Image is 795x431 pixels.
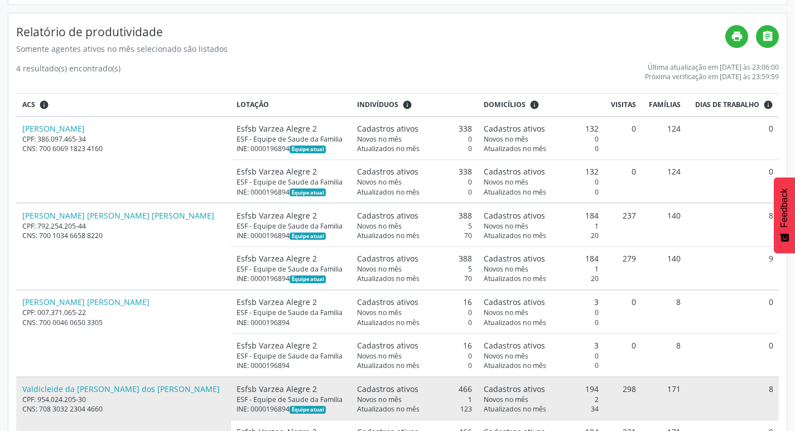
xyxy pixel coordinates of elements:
[687,377,779,420] td: 8
[237,318,345,327] div: INE: 0000196894
[484,351,528,361] span: Novos no mês
[357,308,472,317] div: 0
[22,297,150,307] a: [PERSON_NAME] [PERSON_NAME]
[237,231,345,240] div: INE: 0000196894
[484,274,546,283] span: Atualizados no mês
[484,221,599,231] div: 1
[484,340,545,351] span: Cadastros ativos
[357,123,472,134] div: 338
[402,100,412,110] i: <div class="text-left"> <div> <strong>Cadastros ativos:</strong> Cadastros que estão vinculados a...
[237,166,345,177] div: Esfsb Varzea Alegre 2
[695,100,759,110] span: Dias de trabalho
[357,274,420,283] span: Atualizados no mês
[22,395,225,404] div: CPF: 954.024.205-30
[290,146,326,153] span: Esta é a equipe atual deste Agente
[357,361,420,370] span: Atualizados no mês
[237,296,345,308] div: Esfsb Varzea Alegre 2
[357,221,402,231] span: Novos no mês
[357,177,402,187] span: Novos no mês
[357,134,472,144] div: 0
[687,333,779,377] td: 0
[484,231,599,240] div: 20
[16,25,725,39] h4: Relatório de produtividade
[645,62,779,72] div: Última atualização em [DATE] às 23:06:00
[484,296,599,308] div: 3
[357,210,418,221] span: Cadastros ativos
[484,383,599,395] div: 194
[604,290,642,333] td: 0
[231,94,351,117] th: Lotação
[642,290,687,333] td: 8
[484,166,599,177] div: 132
[604,94,642,117] th: Visitas
[762,30,774,42] i: 
[642,377,687,420] td: 171
[484,253,545,264] span: Cadastros ativos
[484,308,528,317] span: Novos no mês
[237,123,345,134] div: Esfsb Varzea Alegre 2
[687,117,779,160] td: 0
[22,123,85,134] a: [PERSON_NAME]
[779,188,789,227] span: Feedback
[39,100,49,110] i: ACSs que estiveram vinculados a uma UBS neste período, mesmo sem produtividade.
[484,318,599,327] div: 0
[22,384,220,394] a: Valdicleide da [PERSON_NAME] dos [PERSON_NAME]
[357,318,472,327] div: 0
[357,340,472,351] div: 16
[484,395,528,404] span: Novos no mês
[357,144,472,153] div: 0
[484,308,599,317] div: 0
[642,203,687,246] td: 140
[484,361,599,370] div: 0
[484,404,546,414] span: Atualizados no mês
[484,134,599,144] div: 0
[642,159,687,203] td: 124
[756,25,779,48] a: 
[484,395,599,404] div: 2
[642,333,687,377] td: 8
[357,221,472,231] div: 5
[484,177,599,187] div: 0
[484,264,599,274] div: 1
[687,246,779,290] td: 9
[16,62,121,81] div: 4 resultado(s) encontrado(s)
[357,231,420,240] span: Atualizados no mês
[357,134,402,144] span: Novos no mês
[357,395,402,404] span: Novos no mês
[16,43,725,55] div: Somente agentes ativos no mês selecionado são listados
[484,187,546,197] span: Atualizados no mês
[642,117,687,160] td: 124
[357,351,402,361] span: Novos no mês
[484,274,599,283] div: 20
[22,318,225,327] div: CNS: 700 0046 0650 3305
[604,117,642,160] td: 0
[484,123,599,134] div: 132
[642,246,687,290] td: 140
[645,72,779,81] div: Próxima verificação em [DATE] às 23:59:59
[237,210,345,221] div: Esfsb Varzea Alegre 2
[22,134,225,144] div: CPF: 386.097.465-34
[357,404,472,414] div: 123
[237,361,345,370] div: INE: 0000196894
[22,308,225,317] div: CPF: 007.371.065-22
[484,210,545,221] span: Cadastros ativos
[484,318,546,327] span: Atualizados no mês
[529,100,539,110] i: <div class="text-left"> <div> <strong>Cadastros ativos:</strong> Cadastros que estão vinculados a...
[484,253,599,264] div: 184
[484,296,545,308] span: Cadastros ativos
[484,100,526,110] span: Domicílios
[357,308,402,317] span: Novos no mês
[484,134,528,144] span: Novos no mês
[604,203,642,246] td: 237
[22,210,214,221] a: [PERSON_NAME] [PERSON_NAME] [PERSON_NAME]
[237,134,345,144] div: ESF - Equipe de Saude da Familia
[357,296,472,308] div: 16
[484,231,546,240] span: Atualizados no mês
[604,377,642,420] td: 298
[484,144,599,153] div: 0
[484,123,545,134] span: Cadastros ativos
[290,188,326,196] span: Esta é a equipe atual deste Agente
[484,264,528,274] span: Novos no mês
[237,383,345,395] div: Esfsb Varzea Alegre 2
[357,383,472,395] div: 466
